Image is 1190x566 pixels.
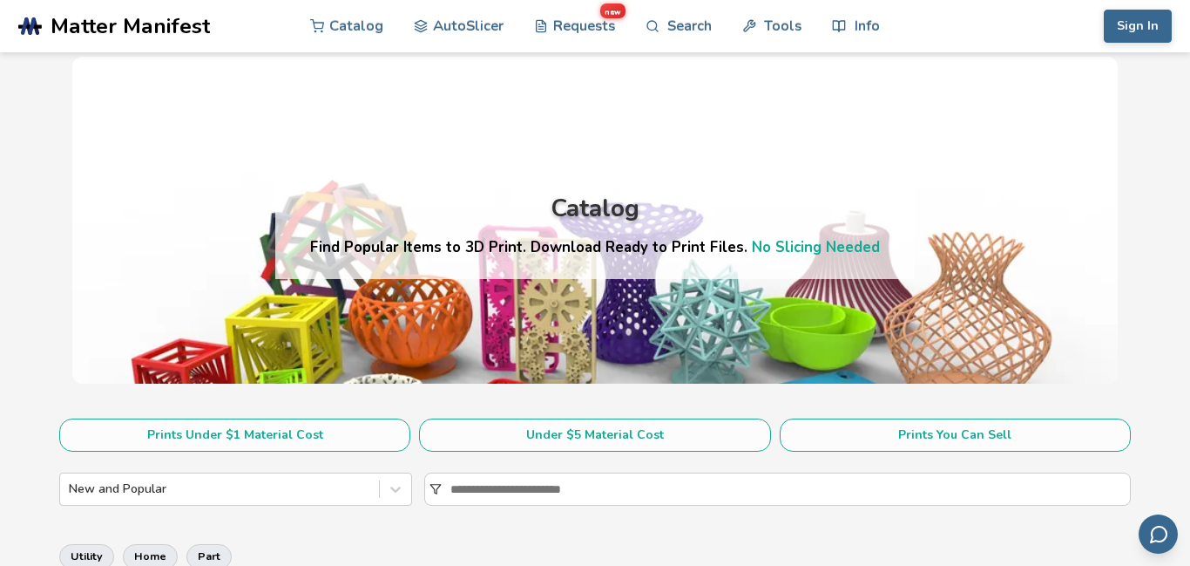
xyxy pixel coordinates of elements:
button: Prints You Can Sell [780,419,1131,452]
input: New and Popular [69,482,72,496]
a: No Slicing Needed [752,237,880,257]
span: new [600,3,625,18]
button: Send feedback via email [1139,515,1178,554]
h4: Find Popular Items to 3D Print. Download Ready to Print Files. [310,237,880,257]
button: Under $5 Material Cost [419,419,770,452]
button: Prints Under $1 Material Cost [59,419,410,452]
span: Matter Manifest [51,14,210,38]
div: Catalog [551,195,639,222]
button: Sign In [1104,10,1172,43]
